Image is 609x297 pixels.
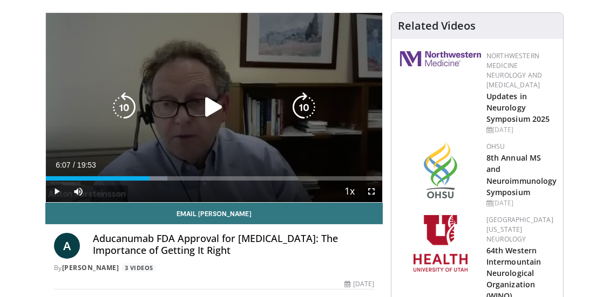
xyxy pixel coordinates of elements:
[400,51,481,66] img: 2a462fb6-9365-492a-ac79-3166a6f924d8.png.150x105_q85_autocrop_double_scale_upscale_version-0.2.jpg
[361,181,382,202] button: Fullscreen
[345,279,374,289] div: [DATE]
[486,153,557,197] a: 8th Annual MS and Neuroimmunology Symposium
[46,13,382,202] video-js: Video Player
[73,161,75,169] span: /
[77,161,96,169] span: 19:53
[45,203,383,224] a: Email [PERSON_NAME]
[486,142,505,151] a: OHSU
[67,181,89,202] button: Mute
[486,215,553,244] a: [GEOGRAPHIC_DATA][US_STATE] Neurology
[62,263,119,272] a: [PERSON_NAME]
[46,181,67,202] button: Play
[54,233,80,259] a: A
[424,142,457,198] img: da959c7f-65a6-4fcf-a939-c8c702e0a770.png.150x105_q85_autocrop_double_scale_upscale_version-0.2.png
[414,215,468,272] img: f6362829-b0a3-407d-a044-59546adfd345.png.150x105_q85_autocrop_double_scale_upscale_version-0.2.png
[398,19,476,32] h4: Related Videos
[486,125,554,135] div: [DATE]
[486,91,550,124] a: Updates in Neurology Symposium 2025
[56,161,70,169] span: 6:07
[339,181,361,202] button: Playback Rate
[486,198,557,208] div: [DATE]
[54,263,374,273] div: By
[93,233,374,256] h4: Aducanumab FDA Approval for [MEDICAL_DATA]: The Importance of Getting It Right
[46,176,382,181] div: Progress Bar
[486,51,542,89] a: Northwestern Medicine Neurology and [MEDICAL_DATA]
[121,263,157,272] a: 3 Videos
